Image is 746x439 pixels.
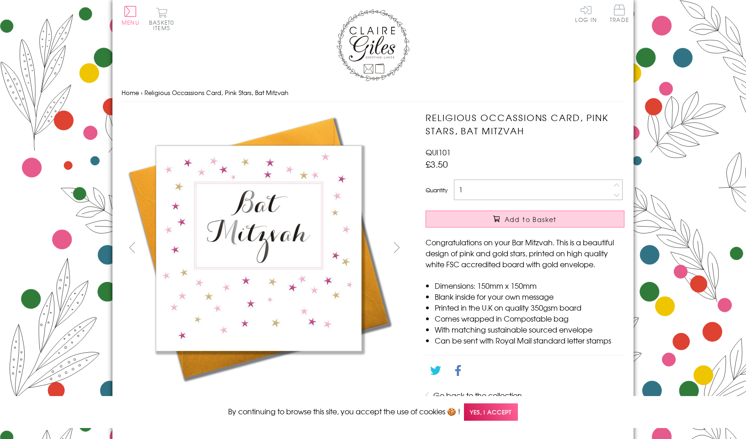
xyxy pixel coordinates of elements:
[122,18,139,26] span: Menu
[426,158,448,170] span: £3.50
[336,9,410,81] img: Claire Giles Greetings Cards
[426,237,624,270] p: Congratulations on your Bar Mitzvah. This is a beautiful design of pink and gold stars, printed o...
[435,324,624,335] li: With matching sustainable sourced envelope
[122,88,139,97] a: Home
[435,280,624,291] li: Dimensions: 150mm x 150mm
[426,111,624,138] h1: Religious Occassions Card, Pink Stars, Bat Mitzvah
[435,291,624,302] li: Blank inside for your own message
[435,313,624,324] li: Comes wrapped in Compostable bag
[610,5,629,22] span: Trade
[387,237,407,258] button: next
[141,88,143,97] span: ›
[149,7,174,31] button: Basket0 items
[610,5,629,24] a: Trade
[144,88,288,97] span: Religious Occassions Card, Pink Stars, Bat Mitzvah
[426,186,448,194] label: Quantity
[122,111,396,385] img: Religious Occassions Card, Pink Stars, Bat Mitzvah
[122,84,624,102] nav: breadcrumbs
[426,147,451,158] span: QUI101
[153,18,174,32] span: 0 items
[435,302,624,313] li: Printed in the U.K on quality 350gsm board
[435,335,624,346] li: Can be sent with Royal Mail standard letter stamps
[122,394,407,405] h3: More views
[433,390,522,401] a: Go back to the collection
[426,211,624,227] button: Add to Basket
[122,6,139,25] button: Menu
[505,215,557,224] span: Add to Basket
[122,237,142,258] button: prev
[464,403,518,421] span: Yes, I accept
[575,5,597,22] a: Log In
